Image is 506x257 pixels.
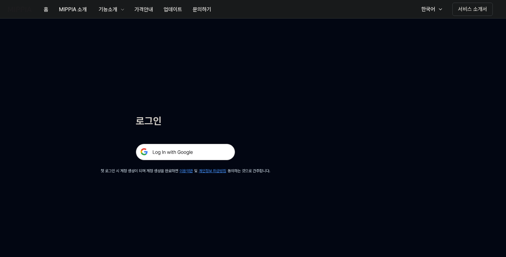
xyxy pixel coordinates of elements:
button: 문의하기 [187,3,217,16]
div: 기능소개 [97,6,119,14]
button: 업데이트 [158,3,187,16]
button: MIPPIA 소개 [54,3,92,16]
button: 서비스 소개서 [452,3,493,16]
button: 홈 [38,3,54,16]
button: 가격안내 [129,3,158,16]
a: 업데이트 [158,0,187,19]
h1: 로그인 [136,114,235,128]
a: 이용약관 [179,169,193,173]
a: 개인정보 취급방침 [199,169,226,173]
div: 첫 로그인 시 계정 생성이 되며 계정 생성을 완료하면 및 동의하는 것으로 간주합니다. [101,168,270,174]
button: 기능소개 [92,3,129,16]
img: logo [8,7,32,12]
button: 한국어 [415,3,447,16]
img: 구글 로그인 버튼 [136,144,235,160]
div: 한국어 [420,5,436,13]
